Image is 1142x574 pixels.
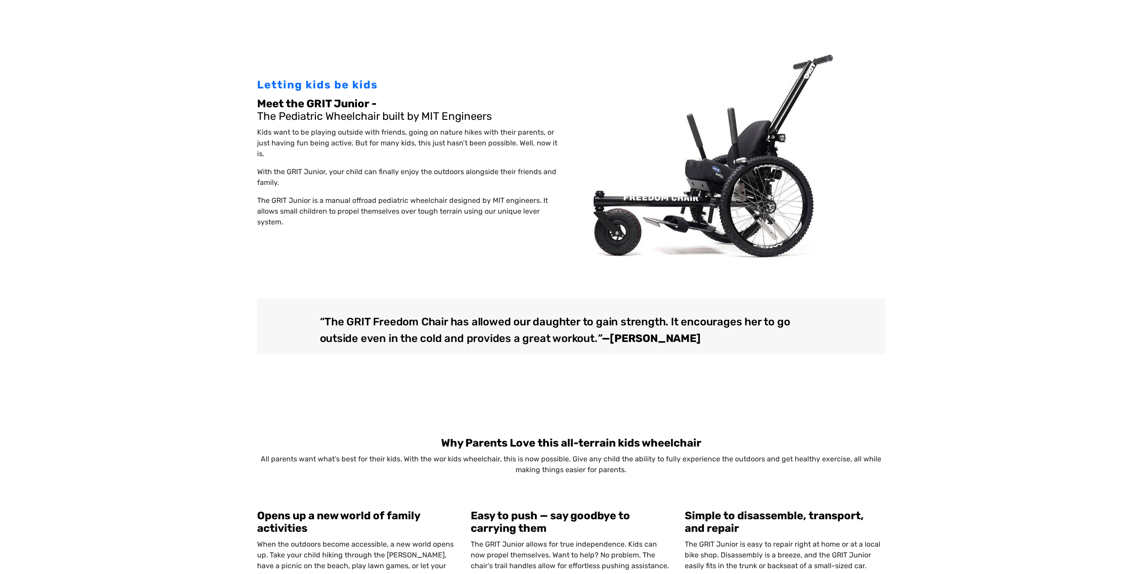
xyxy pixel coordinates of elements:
img: GRIT Junior pediatric wheelchair rugged lever wheelchair shown with push handles, footplate, leve... [578,46,885,276]
span: The GRIT Junior allows for true independence. Kids can now propel themselves. Want to help? No pr... [471,540,669,570]
span: All parents want what’s best for their kids. With the wor kids wheelchair, this is now possible. ... [261,455,881,474]
span: The GRIT Junior is easy to repair right at home or at a local bike shop. Disassembly is a breeze,... [685,540,880,570]
p: Kids want to be playing outside with friends, going on nature hikes with their parents, or just h... [257,127,564,159]
div: Letting kids be kids [257,77,564,93]
span: “The GRIT Freedom Chair has allowed our daughter to gain strength. It encourages her to go outsid... [320,315,790,345]
b: Simple to disassemble, transport, and repair [685,509,864,535]
h2: The Pediatric Wheelchair built by MIT Engineers [257,97,564,123]
b: Easy to push — say goodbye to carrying them [471,509,630,535]
span: Phone Number [128,37,176,45]
p: With the GRIT Junior, your child can finally enjoy the outdoors alongside their friends and family. [257,167,564,188]
b: Opens up a new world of family activities [257,509,420,535]
em: ” [597,332,602,345]
b: Meet the GRIT Junior - [257,97,376,110]
p: The GRIT Junior is a manual offroad pediatric wheelchair designed by MIT engineers. It allows sma... [257,195,564,228]
strong: —[PERSON_NAME] [602,332,700,345]
b: Why Parents Love this all-terrain kids wheelchair [441,437,701,449]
